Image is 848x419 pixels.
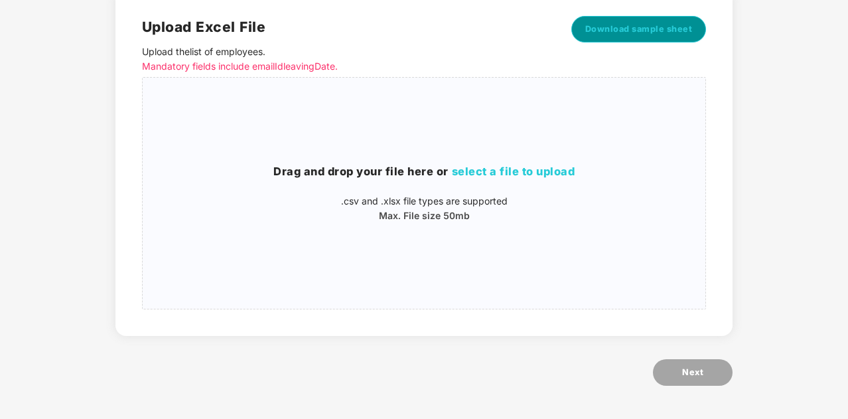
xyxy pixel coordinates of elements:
[452,165,575,178] span: select a file to upload
[585,23,693,36] span: Download sample sheet
[571,16,707,42] button: Download sample sheet
[142,59,565,74] p: Mandatory fields include emailId leavingDate.
[142,44,565,74] p: Upload the list of employees .
[143,209,705,223] p: Max. File size 50mb
[143,194,705,209] p: .csv and .xlsx file types are supported
[143,163,705,181] h3: Drag and drop your file here or
[143,78,705,309] span: Drag and drop your file here orselect a file to upload.csv and .xlsx file types are supportedMax....
[142,16,565,38] h2: Upload Excel File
